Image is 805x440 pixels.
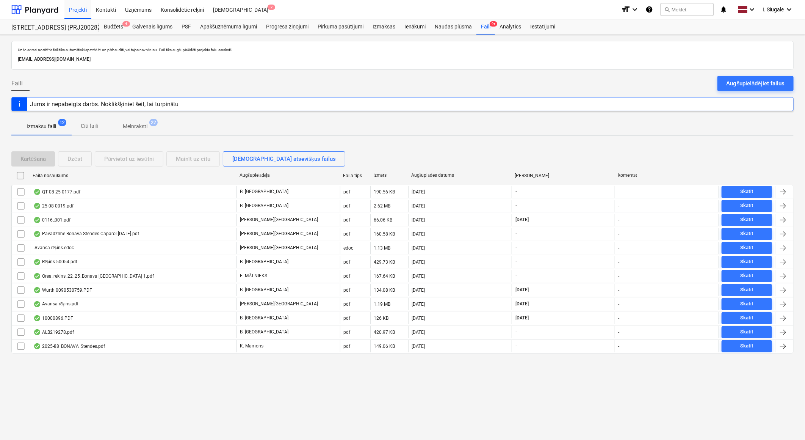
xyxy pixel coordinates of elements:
[33,287,41,293] div: OCR pabeigts
[741,286,753,294] div: Skatīt
[645,5,653,14] i: Zināšanu pamats
[33,343,105,349] div: 2025-88_BONAVA_Stendes.pdf
[11,79,23,88] span: Faili
[240,231,318,237] p: [PERSON_NAME][GEOGRAPHIC_DATA]
[374,273,395,279] div: 167.64 KB
[495,19,526,35] a: Analytics
[123,123,147,130] p: Melnraksti
[343,259,350,265] div: pdf
[412,273,425,279] div: [DATE]
[741,314,753,322] div: Skatīt
[374,189,395,195] div: 190.56 KB
[515,245,518,251] span: -
[400,19,431,35] a: Ienākumi
[722,214,772,226] button: Skatīt
[33,273,154,279] div: Orea_rekins_22_25_Bonava [GEOGRAPHIC_DATA] 1.pdf
[722,312,772,324] button: Skatīt
[374,259,395,265] div: 429.73 KB
[720,5,727,14] i: notifications
[232,154,336,164] div: [DEMOGRAPHIC_DATA] atsevišķus failus
[33,259,77,265] div: Rēķins 50054.pdf
[618,302,619,307] div: -
[343,288,350,293] div: pdf
[343,344,350,349] div: pdf
[223,151,345,167] button: [DEMOGRAPHIC_DATA] atsevišķus failus
[618,203,619,209] div: -
[33,189,41,195] div: OCR pabeigts
[373,173,405,178] div: Izmērs
[313,19,368,35] a: Pirkuma pasūtījumi
[122,21,130,27] span: 4
[343,330,350,335] div: pdf
[741,244,753,252] div: Skatīt
[618,259,619,265] div: -
[374,344,395,349] div: 149.06 KB
[240,301,318,307] p: [PERSON_NAME][GEOGRAPHIC_DATA]
[722,256,772,268] button: Skatīt
[33,315,41,321] div: OCR pabeigts
[515,203,518,209] span: -
[343,217,350,223] div: pdf
[33,245,74,251] div: Avansa rēķins.edoc
[431,19,477,35] a: Naudas plūsma
[99,19,128,35] a: Budžets4
[412,316,425,321] div: [DATE]
[128,19,177,35] a: Galvenais līgums
[374,245,390,251] div: 1.13 MB
[767,404,805,440] iframe: Chat Widget
[618,217,619,223] div: -
[515,329,518,335] span: -
[33,315,73,321] div: 10000896.PDF
[412,245,425,251] div: [DATE]
[240,287,288,293] p: B. [GEOGRAPHIC_DATA]
[741,328,753,336] div: Skatīt
[412,344,425,349] div: [DATE]
[515,189,518,195] span: -
[368,19,400,35] a: Izmaksas
[240,259,288,265] p: B. [GEOGRAPHIC_DATA]
[33,287,92,293] div: Wurth 0090530759.PDF
[30,101,179,108] div: Jums ir nepabeigts darbs. Noklikšķiniet šeit, lai turpinātu
[412,302,425,307] div: [DATE]
[618,245,619,251] div: -
[374,330,395,335] div: 420.97 KB
[196,19,262,35] a: Apakšuzņēmuma līgumi
[741,187,753,196] div: Skatīt
[343,316,350,321] div: pdf
[412,189,425,195] div: [DATE]
[618,316,619,321] div: -
[33,301,41,307] div: OCR pabeigts
[515,173,612,178] div: [PERSON_NAME]
[727,79,785,88] div: Augšupielādējiet failus
[490,21,497,27] span: 9+
[149,119,158,126] span: 22
[343,203,350,209] div: pdf
[722,270,772,282] button: Skatīt
[785,5,794,14] i: keyboard_arrow_down
[33,217,70,223] div: 0116_001.pdf
[240,329,288,335] p: B. [GEOGRAPHIC_DATA]
[33,259,41,265] div: OCR pabeigts
[33,173,233,178] div: Faila nosaukums
[741,201,753,210] div: Skatīt
[18,55,787,63] p: [EMAIL_ADDRESS][DOMAIN_NAME]
[240,189,288,195] p: B. [GEOGRAPHIC_DATA]
[722,340,772,352] button: Skatīt
[33,273,41,279] div: OCR pabeigts
[240,217,318,223] p: [PERSON_NAME][GEOGRAPHIC_DATA]
[374,231,395,237] div: 160.58 KB
[717,76,794,91] button: Augšupielādējiet failus
[661,3,714,16] button: Meklēt
[618,273,619,279] div: -
[741,300,753,308] div: Skatīt
[515,287,530,293] span: [DATE]
[722,326,772,338] button: Skatīt
[262,19,313,35] div: Progresa ziņojumi
[343,273,350,279] div: pdf
[722,242,772,254] button: Skatīt
[476,19,495,35] a: Faili9+
[763,6,784,13] span: I. Siugale
[411,173,509,178] div: Augšuplādes datums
